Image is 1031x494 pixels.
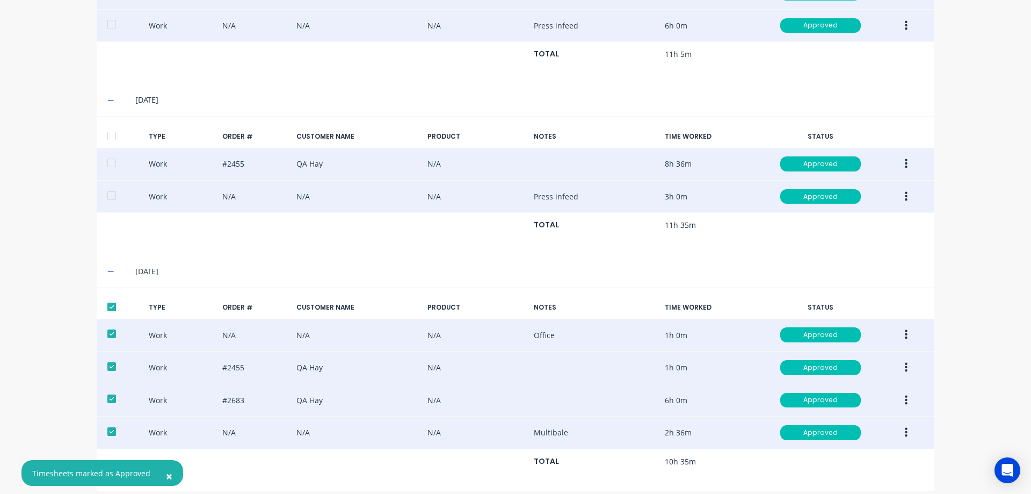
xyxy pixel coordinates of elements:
[135,94,924,106] div: [DATE]
[32,468,150,479] div: Timesheets marked as Approved
[427,303,525,312] div: PRODUCT
[427,132,525,141] div: PRODUCT
[780,156,861,171] div: Approved
[780,18,861,33] div: Approved
[149,303,214,312] div: TYPE
[780,327,861,342] div: Approved
[534,132,656,141] div: NOTES
[780,425,861,440] div: Approved
[772,132,869,141] div: STATUS
[665,303,763,312] div: TIME WORKED
[149,132,214,141] div: TYPE
[166,469,172,484] span: ×
[135,266,924,277] div: [DATE]
[534,303,656,312] div: NOTES
[296,303,419,312] div: CUSTOMER NAME
[296,132,419,141] div: CUSTOMER NAME
[780,360,861,375] div: Approved
[222,303,288,312] div: ORDER #
[222,132,288,141] div: ORDER #
[155,463,183,489] button: Close
[665,132,763,141] div: TIME WORKED
[994,457,1020,483] div: Open Intercom Messenger
[780,189,861,204] div: Approved
[780,393,861,408] div: Approved
[772,303,869,312] div: STATUS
